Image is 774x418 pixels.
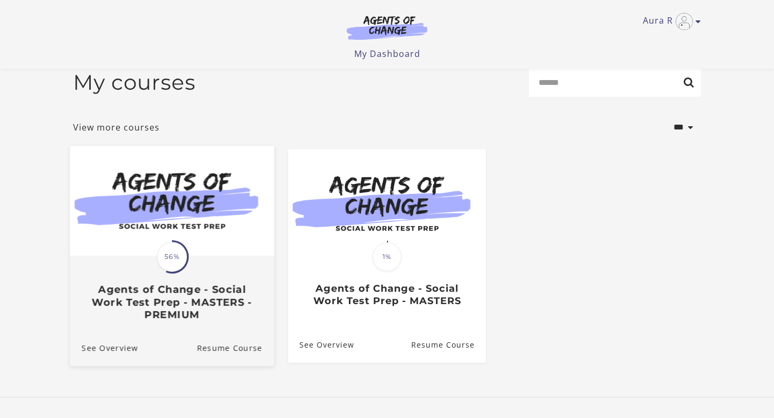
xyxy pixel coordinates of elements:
span: 56% [157,242,187,272]
a: View more courses [73,121,160,134]
a: Agents of Change - Social Work Test Prep - MASTERS - PREMIUM: See Overview [70,330,138,366]
img: Agents of Change Logo [335,15,439,40]
h2: My courses [73,70,196,95]
a: Toggle menu [643,13,696,30]
a: Agents of Change - Social Work Test Prep - MASTERS: See Overview [288,328,354,363]
a: Agents of Change - Social Work Test Prep - MASTERS: Resume Course [411,328,486,363]
h3: Agents of Change - Social Work Test Prep - MASTERS [299,283,474,307]
a: My Dashboard [354,48,420,60]
h3: Agents of Change - Social Work Test Prep - MASTERS - PREMIUM [82,284,262,321]
a: Agents of Change - Social Work Test Prep - MASTERS - PREMIUM: Resume Course [197,330,274,366]
span: 1% [372,242,402,271]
